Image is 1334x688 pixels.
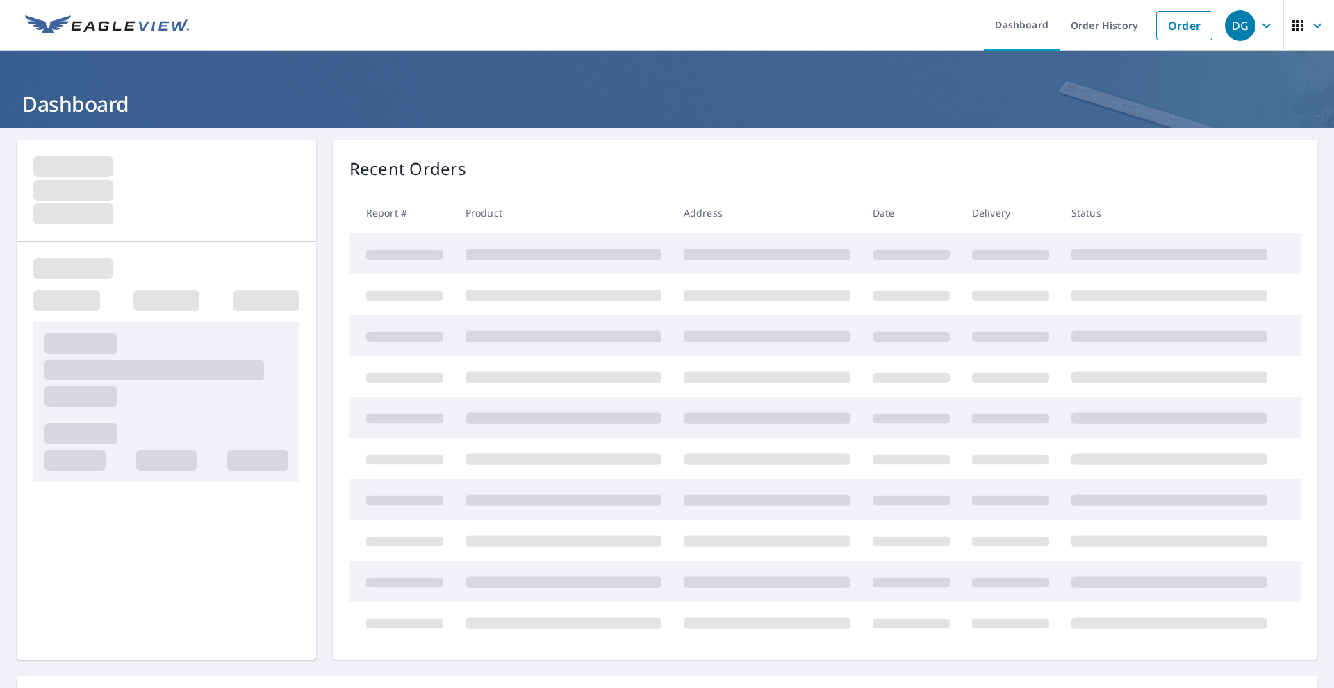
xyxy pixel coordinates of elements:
th: Delivery [961,192,1060,233]
a: Order [1156,11,1212,40]
img: EV Logo [25,15,189,36]
th: Report # [349,192,454,233]
th: Status [1060,192,1278,233]
div: DG [1225,10,1255,41]
p: Recent Orders [349,156,466,181]
th: Address [673,192,862,233]
th: Product [454,192,673,233]
th: Date [862,192,961,233]
h1: Dashboard [17,90,1317,118]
